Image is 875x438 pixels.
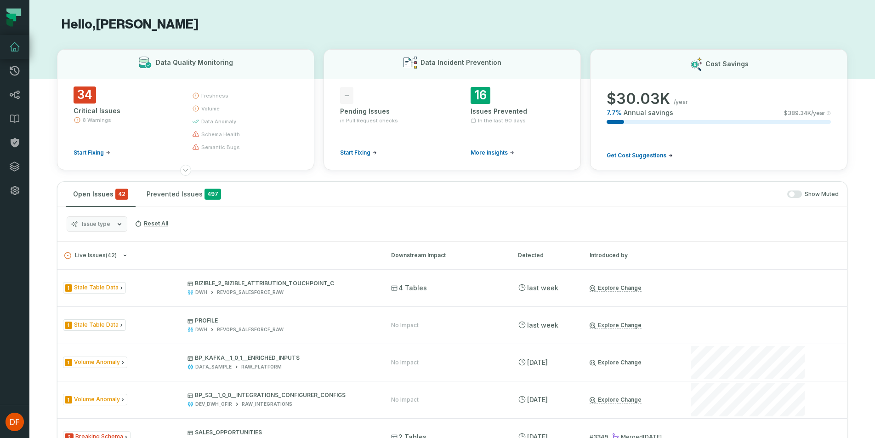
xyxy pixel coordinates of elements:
span: semantic bugs [201,144,240,151]
div: RAW_INTEGRATIONS [242,401,292,408]
span: Get Cost Suggestions [607,152,666,159]
button: Live Issues(42) [64,252,375,259]
span: 8 Warnings [83,116,111,124]
h3: Data Incident Prevention [420,58,501,67]
a: Explore Change [590,322,642,329]
span: Issue Type [63,357,127,368]
span: Severity [65,359,72,366]
span: Issue Type [63,282,126,294]
span: More insights [471,149,508,156]
span: in Pull Request checks [340,117,398,124]
p: BP_KAFKA__1_0_1__ENRICHED_INPUTS [187,354,375,362]
span: In the last 90 days [478,117,526,124]
span: freshness [201,92,228,99]
div: DWH [195,289,207,296]
span: Issue type [82,220,110,228]
span: Annual savings [624,108,673,117]
a: Explore Change [590,284,642,292]
span: volume [201,105,220,112]
div: Issues Prevented [471,107,564,116]
span: Severity [65,284,72,292]
div: Detected [518,251,573,259]
span: $ 389.34K /year [784,109,825,117]
relative-time: Sep 29, 2025 at 1:30 AM EDT [527,396,548,403]
div: RAW_PLATFORM [241,363,282,370]
span: Start Fixing [340,149,370,156]
span: Live Issues ( 42 ) [64,252,117,259]
h3: Data Quality Monitoring [156,58,233,67]
button: Issue type [67,216,127,232]
a: More insights [471,149,514,156]
button: Open Issues [66,182,136,207]
span: schema health [201,131,240,138]
span: Severity [65,322,72,329]
div: Downstream Impact [391,251,501,259]
div: No Impact [391,359,419,366]
a: Explore Change [590,396,642,403]
h3: Cost Savings [705,59,749,69]
a: Start Fixing [340,149,377,156]
span: 16 [471,87,490,104]
span: Severity [65,396,72,403]
div: Introduced by [590,251,672,259]
div: DWH [195,326,207,333]
img: avatar of Dan Feola [6,413,24,431]
span: - [340,87,353,104]
div: DATA_SAMPLE [195,363,232,370]
button: Prevented Issues [139,182,228,207]
span: 4 Tables [391,283,427,293]
span: 497 [205,189,221,200]
div: DEV_DWH_OFIR [195,401,232,408]
a: Get Cost Suggestions [607,152,673,159]
span: 7.7 % [607,108,622,117]
div: REVOPS_SALESFORCE_RAW [217,326,284,333]
span: 34 [74,86,96,104]
span: data anomaly [201,118,236,125]
span: Issue Type [63,394,127,405]
div: Critical Issues [74,106,176,115]
button: Reset All [131,216,172,231]
div: Show Muted [232,190,839,198]
span: Issue Type [63,319,126,331]
div: REVOPS_SALESFORCE_RAW [217,289,284,296]
p: PROFILE [187,317,375,324]
div: No Impact [391,322,419,329]
button: Cost Savings$30.03K/year7.7%Annual savings$389.34K/yearGet Cost Suggestions [590,49,847,170]
button: Data Quality Monitoring34Critical Issues8 WarningsStart Fixingfreshnessvolumedata anomalyschema h... [57,49,314,170]
div: No Impact [391,396,419,403]
h1: Hello, [PERSON_NAME] [57,17,847,33]
relative-time: Oct 1, 2025 at 1:15 AM EDT [527,321,558,329]
span: Start Fixing [74,149,104,156]
span: $ 30.03K [607,90,670,108]
a: Start Fixing [74,149,110,156]
span: /year [674,98,688,106]
div: Pending Issues [340,107,434,116]
p: BIZIBLE_2_BIZIBLE_ATTRIBUTION_TOUCHPOINT_C [187,280,375,287]
a: Explore Change [590,359,642,366]
p: SALES_OPPORTUNITIES [187,429,375,436]
span: critical issues and errors combined [115,189,128,200]
button: Data Incident Prevention-Pending Issuesin Pull Request checksStart Fixing16Issues PreventedIn the... [324,49,581,170]
relative-time: Sep 29, 2025 at 1:30 AM EDT [527,358,548,366]
relative-time: Oct 1, 2025 at 11:22 PM EDT [527,284,558,292]
p: BP_S3__1_0_0__INTEGRATIONS_CONFIGURER_CONFIGS [187,392,375,399]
